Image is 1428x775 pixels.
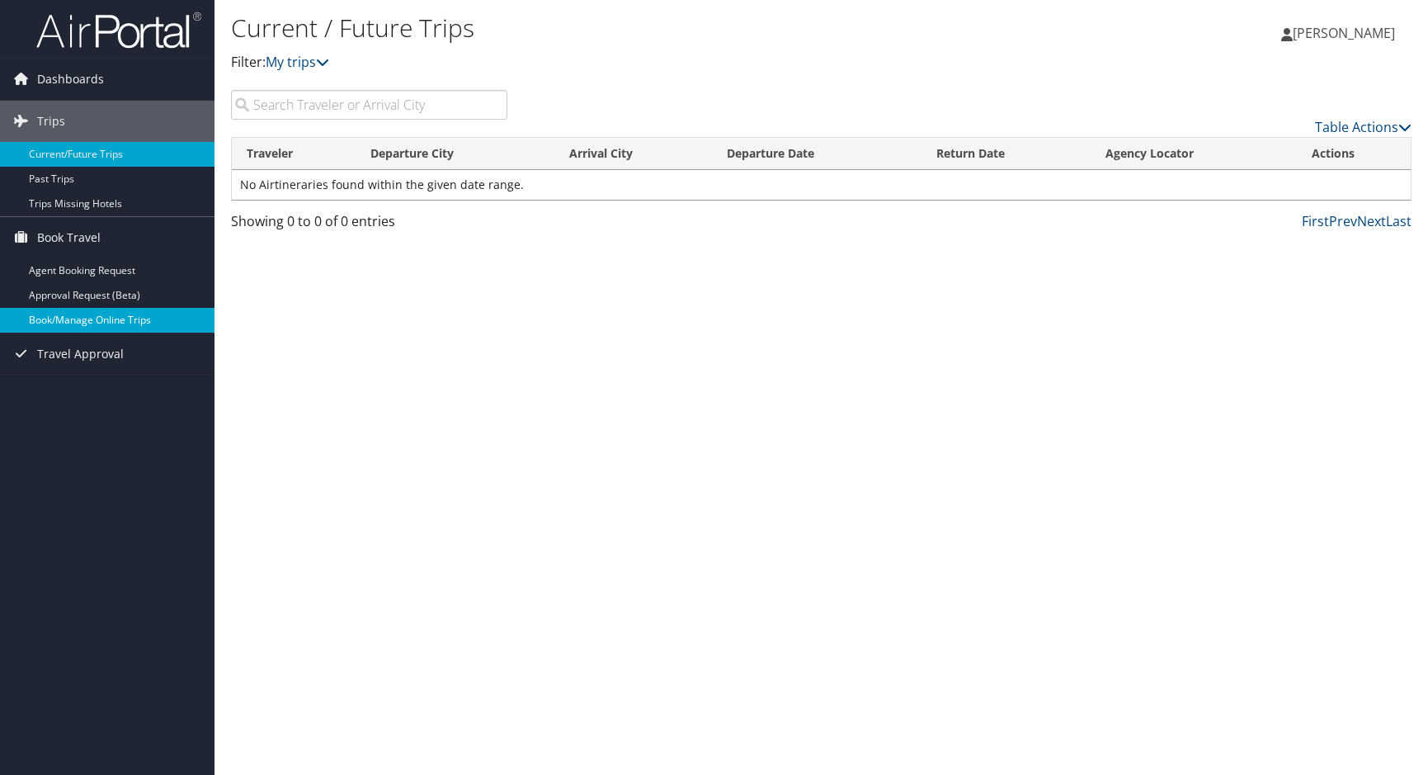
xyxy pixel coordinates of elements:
td: No Airtineraries found within the given date range. [232,170,1411,200]
span: Dashboards [37,59,104,100]
a: Prev [1329,212,1357,230]
a: Table Actions [1315,118,1412,136]
p: Filter: [231,52,1018,73]
th: Traveler: activate to sort column ascending [232,138,356,170]
span: Travel Approval [37,333,124,375]
div: Showing 0 to 0 of 0 entries [231,211,507,239]
th: Departure City: activate to sort column ascending [356,138,555,170]
a: Next [1357,212,1386,230]
th: Actions [1297,138,1411,170]
input: Search Traveler or Arrival City [231,90,507,120]
th: Departure Date: activate to sort column descending [712,138,921,170]
th: Arrival City: activate to sort column ascending [554,138,712,170]
a: My trips [266,53,329,71]
span: Trips [37,101,65,142]
th: Return Date: activate to sort column ascending [921,138,1091,170]
a: Last [1386,212,1412,230]
span: Book Travel [37,217,101,258]
h1: Current / Future Trips [231,11,1018,45]
th: Agency Locator: activate to sort column ascending [1091,138,1297,170]
img: airportal-logo.png [36,11,201,50]
a: [PERSON_NAME] [1281,8,1412,58]
a: First [1302,212,1329,230]
span: [PERSON_NAME] [1293,24,1395,42]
